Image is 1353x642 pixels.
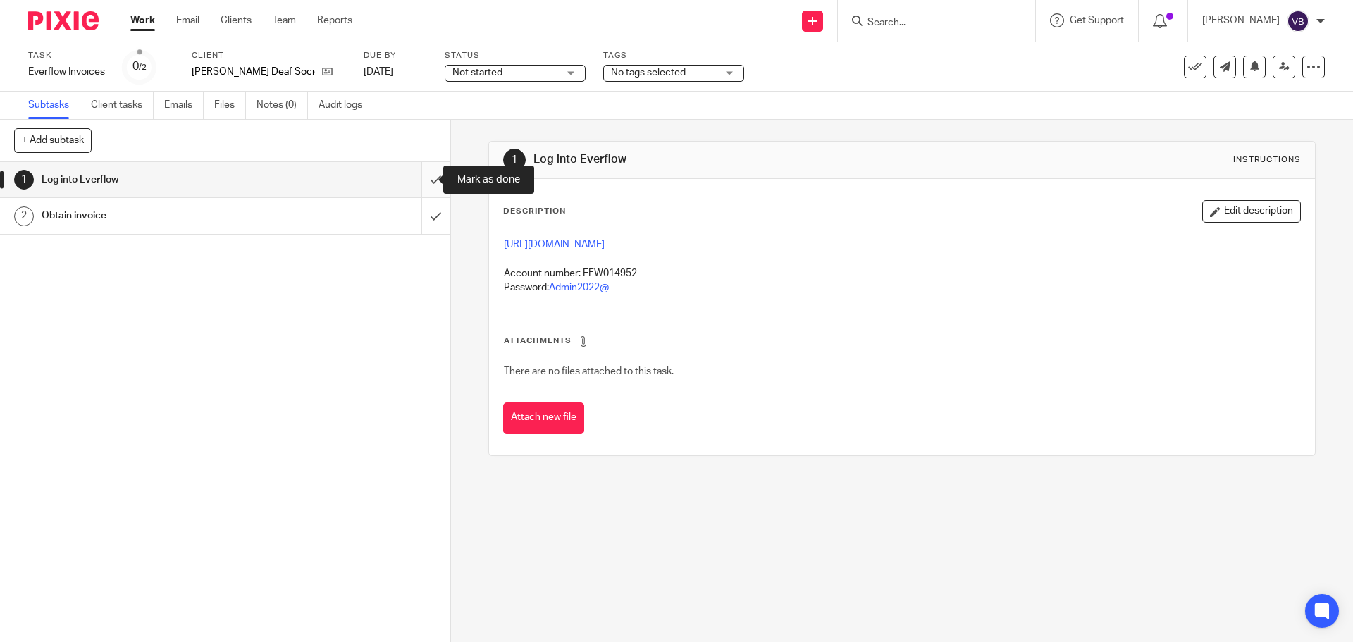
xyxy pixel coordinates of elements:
div: Everflow Invoices [28,65,105,79]
h1: Log into Everflow [42,169,285,190]
img: svg%3E [1287,10,1309,32]
span: Not started [452,68,502,78]
h1: Obtain invoice [42,205,285,226]
label: Status [445,50,586,61]
p: Account number: EFW014952 [504,266,1299,280]
a: Team [273,13,296,27]
span: There are no files attached to this task. [504,366,674,376]
a: Audit logs [319,92,373,119]
a: Files [214,92,246,119]
a: Reports [317,13,352,27]
p: [PERSON_NAME] Deaf Society [192,65,315,79]
a: Clients [221,13,252,27]
span: No tags selected [611,68,686,78]
h1: Log into Everflow [533,152,932,167]
p: Password: [504,280,1299,295]
a: Client tasks [91,92,154,119]
a: Email [176,13,199,27]
label: Client [192,50,346,61]
div: 1 [14,170,34,190]
input: Search [866,17,993,30]
button: + Add subtask [14,128,92,152]
span: [DATE] [364,67,393,77]
a: Work [130,13,155,27]
a: Subtasks [28,92,80,119]
a: [URL][DOMAIN_NAME] [504,240,605,249]
div: 1 [503,149,526,171]
a: Admin2022@ [549,283,609,292]
label: Tags [603,50,744,61]
button: Attach new file [503,402,584,434]
span: Attachments [504,337,572,345]
p: Description [503,206,566,217]
p: [PERSON_NAME] [1202,13,1280,27]
small: /2 [139,63,147,71]
a: Notes (0) [257,92,308,119]
div: Instructions [1233,154,1301,166]
label: Due by [364,50,427,61]
div: 0 [132,58,147,75]
a: Emails [164,92,204,119]
button: Edit description [1202,200,1301,223]
div: 2 [14,206,34,226]
span: Get Support [1070,16,1124,25]
img: Pixie [28,11,99,30]
label: Task [28,50,105,61]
